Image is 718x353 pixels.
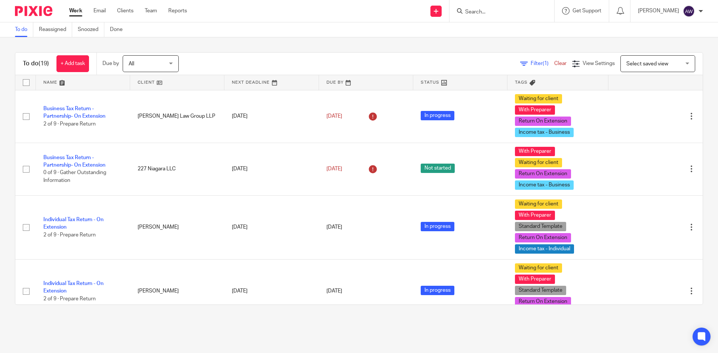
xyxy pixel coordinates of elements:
[39,61,49,66] span: (19)
[554,61,567,66] a: Clear
[515,80,528,84] span: Tags
[421,111,454,120] span: In progress
[43,121,96,127] span: 2 of 9 · Prepare Return
[326,114,342,119] span: [DATE]
[515,158,562,167] span: Waiting for client
[515,147,555,156] span: With Preparer
[515,286,566,295] span: Standard Template
[683,5,695,17] img: svg%3E
[515,128,574,137] span: Income tax - Business
[130,259,224,323] td: [PERSON_NAME]
[515,297,571,306] span: Return On Extension
[515,199,562,209] span: Waiting for client
[78,22,104,37] a: Snoozed
[145,7,157,15] a: Team
[421,164,455,173] span: Not started
[515,263,562,273] span: Waiting for client
[43,281,104,294] a: Individual Tax Return - On Extension
[515,211,555,220] span: With Preparer
[39,22,72,37] a: Reassigned
[515,222,566,231] span: Standard Template
[130,90,224,143] td: [PERSON_NAME] Law Group LLP
[130,195,224,259] td: [PERSON_NAME]
[43,296,96,301] span: 2 of 9 · Prepare Return
[638,7,679,15] p: [PERSON_NAME]
[583,61,615,66] span: View Settings
[515,275,555,284] span: With Preparer
[43,232,96,238] span: 2 of 9 · Prepare Return
[168,7,187,15] a: Reports
[326,288,342,294] span: [DATE]
[573,8,601,13] span: Get Support
[224,195,319,259] td: [DATE]
[515,94,562,103] span: Waiting for client
[93,7,106,15] a: Email
[326,166,342,171] span: [DATE]
[117,7,134,15] a: Clients
[56,55,89,72] a: + Add task
[15,6,52,16] img: Pixie
[515,180,574,190] span: Income tax - Business
[43,217,104,230] a: Individual Tax Return - On Extension
[130,143,224,195] td: 227 Niagara LLC
[23,60,49,68] h1: To do
[110,22,128,37] a: Done
[224,259,319,323] td: [DATE]
[15,22,33,37] a: To do
[543,61,549,66] span: (1)
[531,61,554,66] span: Filter
[626,61,668,66] span: Select saved view
[421,222,454,231] span: In progress
[129,61,134,66] span: All
[515,244,574,254] span: Income tax - Individual
[43,106,105,119] a: Business Tax Return - Partnership- On Extension
[69,7,82,15] a: Work
[464,9,532,16] input: Search
[515,169,571,179] span: Return On Extension
[515,233,571,242] span: Return On Extension
[43,170,106,183] span: 0 of 9 · Gather Outstanding Information
[326,225,342,230] span: [DATE]
[224,90,319,143] td: [DATE]
[515,117,571,126] span: Return On Extension
[224,143,319,195] td: [DATE]
[421,286,454,295] span: In progress
[102,60,119,67] p: Due by
[515,105,555,115] span: With Preparer
[43,155,105,168] a: Business Tax Return - Partnership- On Extension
